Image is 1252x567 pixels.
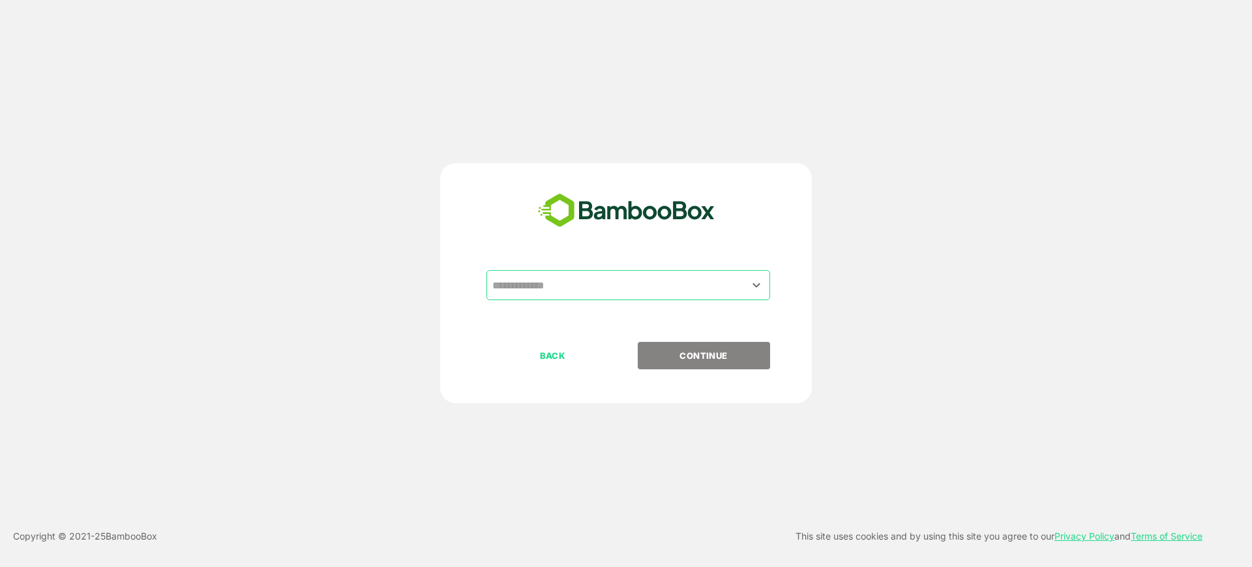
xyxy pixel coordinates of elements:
img: bamboobox [531,189,722,232]
p: Copyright © 2021- 25 BambooBox [13,529,157,544]
p: CONTINUE [638,348,769,363]
a: Terms of Service [1131,530,1202,542]
a: Privacy Policy [1054,530,1114,542]
button: BACK [486,342,619,369]
p: This site uses cookies and by using this site you agree to our and [796,529,1202,544]
button: Open [748,276,766,294]
p: BACK [488,348,618,363]
button: CONTINUE [638,342,770,369]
